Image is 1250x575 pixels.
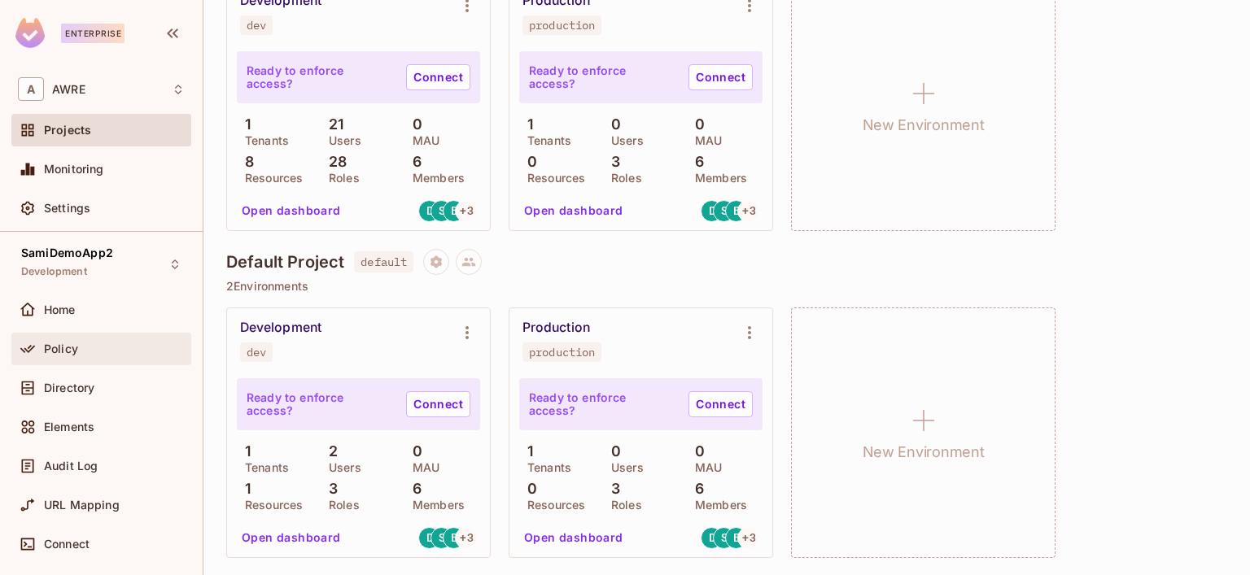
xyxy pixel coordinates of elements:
[733,532,741,543] span: B
[321,172,360,185] p: Roles
[404,154,422,170] p: 6
[522,320,590,336] div: Production
[52,83,85,96] span: Workspace: AWRE
[237,134,289,147] p: Tenants
[226,252,344,272] h4: Default Project
[733,316,766,349] button: Environment settings
[460,532,473,543] span: + 3
[603,154,620,170] p: 3
[321,154,347,170] p: 28
[518,198,630,224] button: Open dashboard
[687,461,722,474] p: MAU
[603,499,642,512] p: Roles
[519,499,585,512] p: Resources
[688,64,753,90] a: Connect
[235,525,347,551] button: Open dashboard
[237,172,303,185] p: Resources
[439,205,445,216] span: S
[519,461,571,474] p: Tenants
[863,440,985,464] h1: New Environment
[321,116,343,133] p: 21
[247,19,266,32] div: dev
[603,443,621,460] p: 0
[44,538,90,551] span: Connect
[460,205,473,216] span: + 3
[709,205,716,216] span: D
[44,202,90,215] span: Settings
[237,154,254,170] p: 8
[426,205,434,216] span: D
[742,532,755,543] span: + 3
[44,303,76,316] span: Home
[451,532,458,543] span: B
[237,443,251,460] p: 1
[742,205,755,216] span: + 3
[519,154,537,170] p: 0
[235,198,347,224] button: Open dashboard
[15,18,45,48] img: SReyMgAAAABJRU5ErkJggg==
[404,443,422,460] p: 0
[44,124,91,137] span: Projects
[247,346,266,359] div: dev
[863,113,985,137] h1: New Environment
[404,499,465,512] p: Members
[709,532,716,543] span: D
[321,134,361,147] p: Users
[603,172,642,185] p: Roles
[426,532,434,543] span: D
[21,246,113,259] span: SamiDemoApp2
[687,499,747,512] p: Members
[603,481,620,497] p: 3
[321,443,338,460] p: 2
[237,499,303,512] p: Resources
[247,391,393,417] p: Ready to enforce access?
[687,481,704,497] p: 6
[519,134,571,147] p: Tenants
[439,532,445,543] span: S
[44,342,78,355] span: Policy
[404,172,465,185] p: Members
[529,19,595,32] div: production
[687,116,705,133] p: 0
[603,134,644,147] p: Users
[354,251,413,272] span: default
[529,391,675,417] p: Ready to enforce access?
[451,316,483,349] button: Environment settings
[237,116,251,133] p: 1
[404,481,422,497] p: 6
[237,481,251,497] p: 1
[240,320,321,336] div: Development
[44,381,94,394] span: Directory
[519,481,537,497] p: 0
[321,499,360,512] p: Roles
[603,116,621,133] p: 0
[404,461,439,474] p: MAU
[44,420,94,433] span: Elements
[687,134,722,147] p: MAU
[518,525,630,551] button: Open dashboard
[721,532,728,543] span: S
[21,265,87,278] span: Development
[404,116,422,133] p: 0
[721,205,728,216] span: S
[44,460,98,473] span: Audit Log
[519,172,585,185] p: Resources
[406,64,470,90] a: Connect
[519,116,533,133] p: 1
[321,461,361,474] p: Users
[321,481,338,497] p: 3
[603,461,644,474] p: Users
[529,64,675,90] p: Ready to enforce access?
[404,134,439,147] p: MAU
[406,391,470,417] a: Connect
[423,257,449,272] span: Project settings
[687,172,747,185] p: Members
[733,205,741,216] span: B
[247,64,393,90] p: Ready to enforce access?
[519,443,533,460] p: 1
[688,391,753,417] a: Connect
[44,163,104,176] span: Monitoring
[61,24,125,43] div: Enterprise
[529,346,595,359] div: production
[44,499,120,512] span: URL Mapping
